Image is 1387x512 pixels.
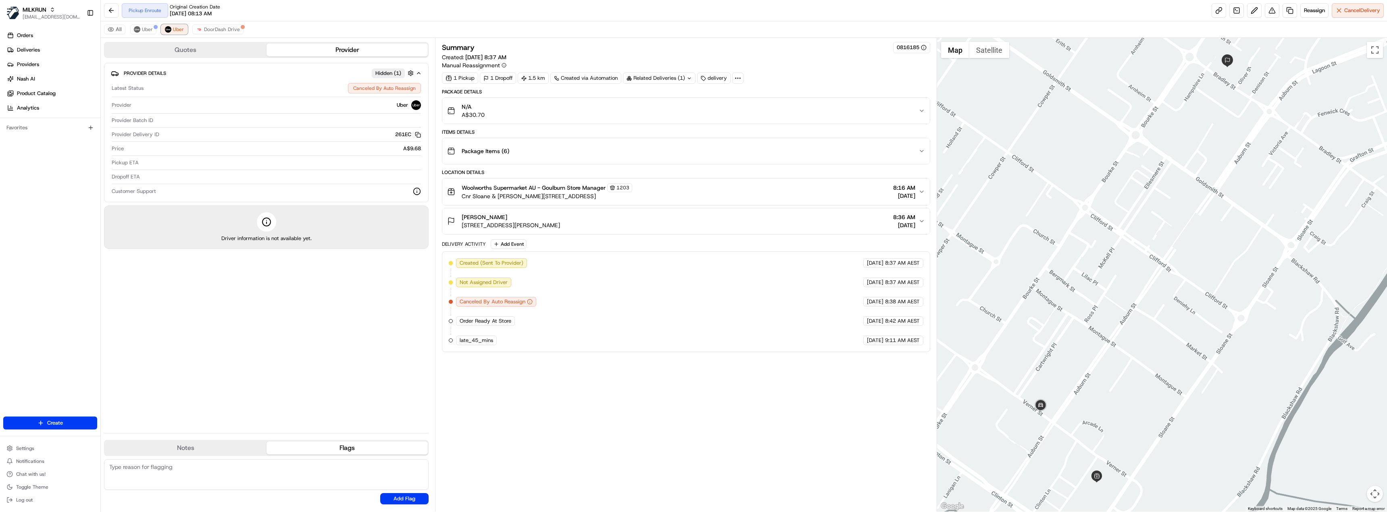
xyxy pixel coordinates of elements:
[23,6,46,14] button: MILKRUN
[130,25,156,34] button: Uber
[491,239,527,249] button: Add Event
[267,442,428,454] button: Flags
[442,98,929,124] button: N/AA$30.70
[460,279,508,286] span: Not Assigned Driver
[697,73,731,84] div: delivery
[442,129,930,135] div: Items Details
[460,259,523,267] span: Created (Sent To Provider)
[867,298,883,305] span: [DATE]
[3,29,100,42] a: Orders
[893,192,915,200] span: [DATE]
[939,501,966,512] img: Google
[867,337,883,344] span: [DATE]
[204,26,240,33] span: DoorDash Drive
[1344,7,1380,14] span: Cancel Delivery
[112,173,140,180] span: Dropoff ETA
[462,192,632,200] span: Cnr Sloane & [PERSON_NAME][STREET_ADDRESS]
[161,25,187,34] button: Uber
[480,73,516,84] div: 1 Dropoff
[196,26,202,33] img: doordash_logo_v2.png
[17,61,39,68] span: Providers
[867,279,883,286] span: [DATE]
[885,259,920,267] span: 8:37 AM AEST
[6,6,19,19] img: MILKRUN
[112,102,131,109] span: Provider
[1352,506,1385,511] a: Report a map error
[267,44,428,56] button: Provider
[1300,3,1329,18] button: Reassign
[941,42,969,58] button: Show street map
[16,458,44,464] span: Notifications
[111,66,422,80] button: Provider DetailsHidden (1)
[897,44,927,51] button: 0816185
[939,501,966,512] a: Open this area in Google Maps (opens a new window)
[442,138,929,164] button: Package Items (6)
[3,121,97,134] div: Favorites
[192,25,244,34] button: DoorDash Drive
[380,493,429,504] button: Add Flag
[3,494,97,506] button: Log out
[170,4,220,10] span: Original Creation Date
[893,184,915,192] span: 8:16 AM
[518,73,549,84] div: 1.5 km
[442,53,506,61] span: Created:
[462,111,485,119] span: A$30.70
[462,147,509,155] span: Package Items ( 6 )
[112,117,153,124] span: Provider Batch ID
[460,317,511,325] span: Order Ready At Store
[105,442,267,454] button: Notes
[112,159,139,166] span: Pickup ETA
[3,456,97,467] button: Notifications
[616,184,629,191] span: 1203
[173,26,184,33] span: Uber
[442,44,475,51] h3: Summary
[442,208,929,234] button: [PERSON_NAME][STREET_ADDRESS][PERSON_NAME]8:36 AM[DATE]
[395,131,421,138] button: 261EC
[17,75,35,83] span: Nash AI
[1033,398,1049,414] div: 1
[550,73,621,84] a: Created via Automation
[124,70,166,77] span: Provider Details
[442,73,478,84] div: 1 Pickup
[17,46,40,54] span: Deliveries
[867,317,883,325] span: [DATE]
[1336,506,1347,511] a: Terms (opens in new tab)
[112,145,124,152] span: Price
[221,235,312,242] span: Driver information is not available yet.
[442,61,500,69] span: Manual Reassignment
[170,10,212,17] span: [DATE] 08:13 AM
[1367,486,1383,502] button: Map camera controls
[1332,3,1384,18] button: CancelDelivery
[885,298,920,305] span: 8:38 AM AEST
[375,70,401,77] span: Hidden ( 1 )
[142,26,153,33] span: Uber
[3,417,97,429] button: Create
[3,3,83,23] button: MILKRUNMILKRUN[EMAIL_ADDRESS][DOMAIN_NAME]
[112,85,144,92] span: Latest Status
[885,317,920,325] span: 8:42 AM AEST
[112,131,159,138] span: Provider Delivery ID
[105,44,267,56] button: Quotes
[885,279,920,286] span: 8:37 AM AEST
[462,221,560,229] span: [STREET_ADDRESS][PERSON_NAME]
[403,145,421,152] span: A$9.68
[893,221,915,229] span: [DATE]
[442,241,486,247] div: Delivery Activity
[17,32,33,39] span: Orders
[623,73,696,84] div: Related Deliveries (1)
[465,54,506,61] span: [DATE] 8:37 AM
[3,58,100,71] a: Providers
[460,298,525,305] span: Canceled By Auto Reassign
[462,103,485,111] span: N/A
[442,178,929,205] button: Woolworths Supermarket AU - Goulburn Store Manager1203Cnr Sloane & [PERSON_NAME][STREET_ADDRESS]8...
[462,213,507,221] span: [PERSON_NAME]
[867,259,883,267] span: [DATE]
[1221,54,1234,67] div: 2
[23,14,80,20] button: [EMAIL_ADDRESS][DOMAIN_NAME]
[3,481,97,493] button: Toggle Theme
[3,73,100,85] a: Nash AI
